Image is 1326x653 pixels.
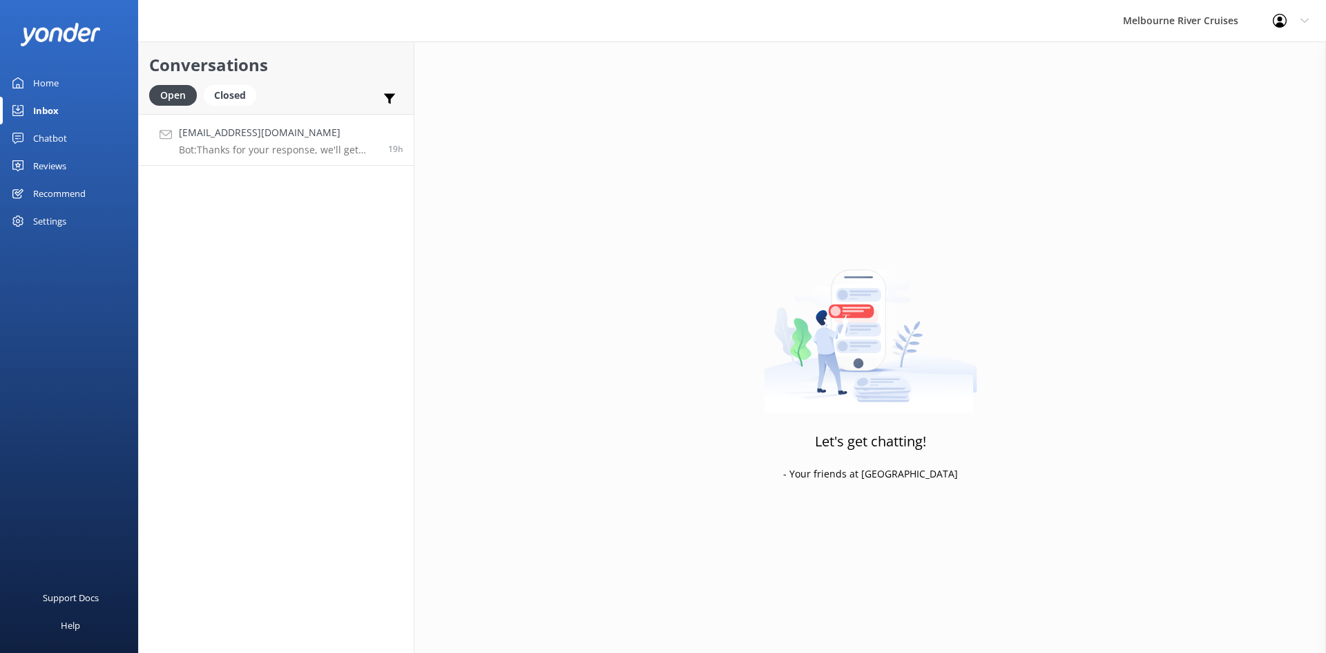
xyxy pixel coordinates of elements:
[33,97,59,124] div: Inbox
[815,430,926,453] h3: Let's get chatting!
[388,143,403,155] span: 02:27pm 11-Aug-2025 (UTC +10:00) Australia/Sydney
[33,69,59,97] div: Home
[764,240,977,413] img: artwork of a man stealing a conversation from at giant smartphone
[33,207,66,235] div: Settings
[33,152,66,180] div: Reviews
[204,85,256,106] div: Closed
[149,87,204,102] a: Open
[204,87,263,102] a: Closed
[783,466,958,482] p: - Your friends at [GEOGRAPHIC_DATA]
[33,180,86,207] div: Recommend
[149,85,197,106] div: Open
[179,125,378,140] h4: [EMAIL_ADDRESS][DOMAIN_NAME]
[179,144,378,156] p: Bot: Thanks for your response, we'll get back to you as soon as we can during opening hours.
[21,23,100,46] img: yonder-white-logo.png
[149,52,403,78] h2: Conversations
[33,124,67,152] div: Chatbot
[61,612,80,639] div: Help
[139,114,414,166] a: [EMAIL_ADDRESS][DOMAIN_NAME]Bot:Thanks for your response, we'll get back to you as soon as we can...
[43,584,99,612] div: Support Docs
